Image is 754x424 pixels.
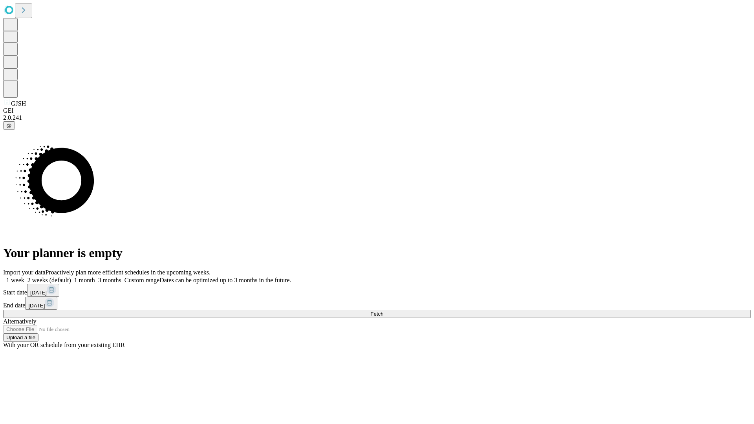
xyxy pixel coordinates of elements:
span: 3 months [98,277,121,283]
span: Import your data [3,269,46,276]
span: 2 weeks (default) [27,277,71,283]
span: [DATE] [30,290,47,296]
div: Start date [3,284,751,297]
h1: Your planner is empty [3,246,751,260]
div: 2.0.241 [3,114,751,121]
button: [DATE] [27,284,59,297]
button: Upload a file [3,333,38,342]
span: Dates can be optimized up to 3 months in the future. [159,277,291,283]
span: 1 week [6,277,24,283]
span: Alternatively [3,318,36,325]
span: Fetch [370,311,383,317]
span: GJSH [11,100,26,107]
span: @ [6,122,12,128]
div: GEI [3,107,751,114]
button: @ [3,121,15,130]
span: Proactively plan more efficient schedules in the upcoming weeks. [46,269,210,276]
button: Fetch [3,310,751,318]
span: With your OR schedule from your existing EHR [3,342,125,348]
span: 1 month [74,277,95,283]
span: [DATE] [28,303,45,309]
div: End date [3,297,751,310]
button: [DATE] [25,297,57,310]
span: Custom range [124,277,159,283]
